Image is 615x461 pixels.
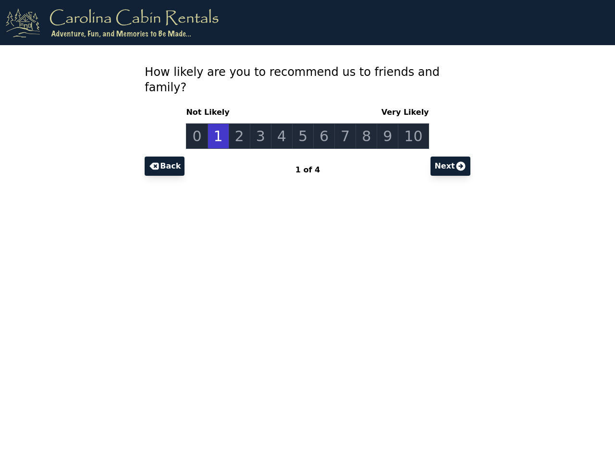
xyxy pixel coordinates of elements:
span: How likely are you to recommend us to friends and family? [145,65,440,94]
span: 1 of 4 [295,165,320,174]
a: 6 [313,123,335,149]
a: 5 [292,123,314,149]
a: 8 [356,123,377,149]
span: Not Likely [186,107,233,118]
a: 7 [334,123,356,149]
a: 0 [186,123,208,149]
button: Back [145,157,184,176]
button: Next [430,157,470,176]
a: 9 [377,123,398,149]
img: logo.png [6,8,219,37]
a: 2 [229,123,250,149]
a: 3 [250,123,271,149]
a: 1 [208,123,229,149]
a: 10 [398,123,429,149]
span: Very Likely [378,107,429,118]
a: 4 [271,123,293,149]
